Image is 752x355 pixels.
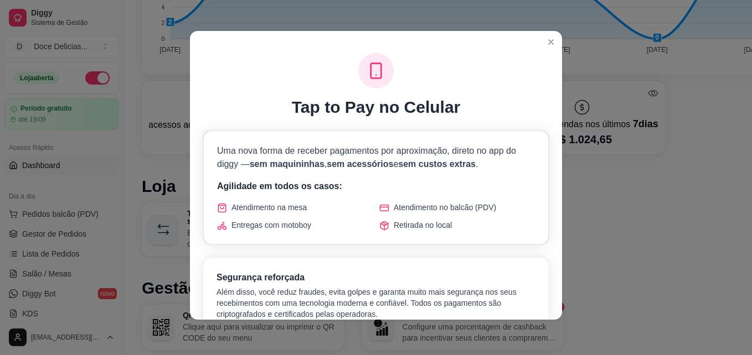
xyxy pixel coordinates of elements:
[217,286,535,320] p: Além disso, você reduz fraudes, evita golpes e garanta muito mais segurança nos seus recebimentos...
[394,220,452,231] span: Retirada no local
[231,202,307,213] span: Atendimento na mesa
[217,180,535,193] p: Agilidade em todos os casos:
[217,144,535,171] p: Uma nova forma de receber pagamentos por aproximação, direto no app do diggy — , e .
[327,159,393,169] span: sem acessórios
[398,159,476,169] span: sem custos extras
[250,159,325,169] span: sem maquininhas
[542,33,560,51] button: Close
[231,220,311,231] span: Entregas com motoboy
[217,271,535,284] h3: Segurança reforçada
[292,97,461,117] h1: Tap to Pay no Celular
[394,202,496,213] span: Atendimento no balcão (PDV)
